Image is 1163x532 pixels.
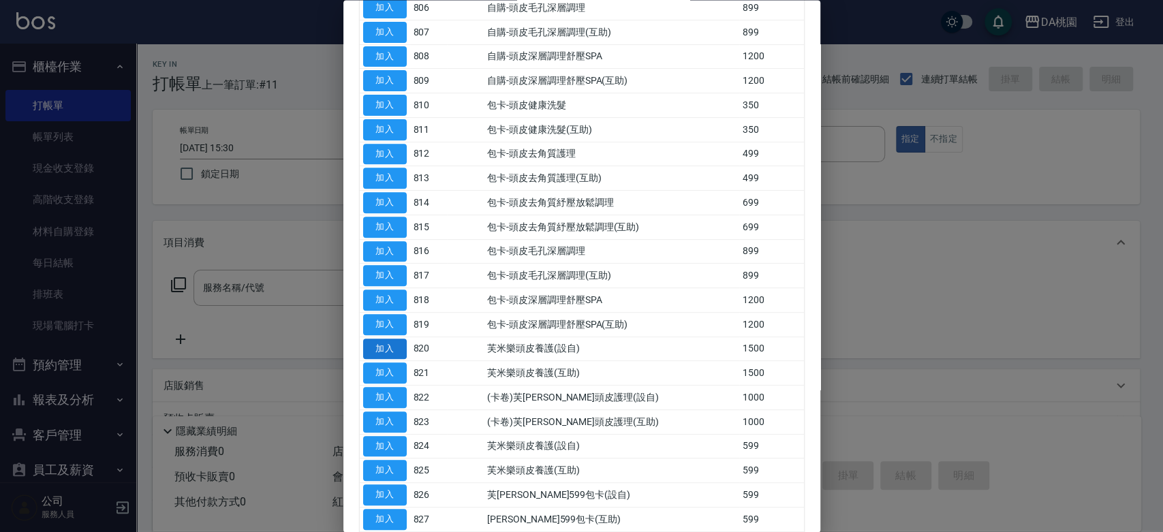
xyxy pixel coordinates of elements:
td: 899 [739,264,803,288]
td: 824 [410,435,447,459]
button: 加入 [363,460,407,482]
button: 加入 [363,193,407,214]
td: 包卡-頭皮深層調理舒壓SPA(互助) [484,313,739,337]
button: 加入 [363,485,407,506]
button: 加入 [363,144,407,165]
td: 819 [410,313,447,337]
button: 加入 [363,168,407,189]
td: 芙米樂頭皮養護(設自) [484,435,739,459]
td: 350 [739,118,803,142]
td: 599 [739,507,803,532]
button: 加入 [363,436,407,457]
td: 814 [410,191,447,215]
button: 加入 [363,241,407,262]
td: 599 [739,483,803,507]
td: 810 [410,93,447,118]
td: [PERSON_NAME]599包卡(互助) [484,507,739,532]
button: 加入 [363,388,407,409]
button: 加入 [363,71,407,92]
td: 825 [410,458,447,483]
td: 1500 [739,337,803,362]
button: 加入 [363,46,407,67]
td: 812 [410,142,447,167]
td: 599 [739,435,803,459]
td: 1000 [739,386,803,410]
button: 加入 [363,509,407,530]
td: 自購-頭皮深層調理舒壓SPA [484,45,739,69]
td: 自購-頭皮毛孔深層調理(互助) [484,20,739,45]
td: 827 [410,507,447,532]
button: 加入 [363,266,407,287]
td: 1000 [739,410,803,435]
td: 包卡-頭皮去角質護理(互助) [484,166,739,191]
td: 芙米樂頭皮養護(設自) [484,337,739,362]
td: 811 [410,118,447,142]
td: 包卡-頭皮深層調理舒壓SPA [484,288,739,313]
td: 芙米樂頭皮養護(互助) [484,361,739,386]
td: 自購-頭皮深層調理舒壓SPA(互助) [484,69,739,93]
td: 1500 [739,361,803,386]
td: 1200 [739,45,803,69]
td: 699 [739,215,803,240]
td: 826 [410,483,447,507]
td: 芙米樂頭皮養護(互助) [484,458,739,483]
td: 822 [410,386,447,410]
button: 加入 [363,314,407,335]
td: (卡卷)芙[PERSON_NAME]頭皮護理(設自) [484,386,739,410]
td: 816 [410,240,447,264]
button: 加入 [363,22,407,43]
td: 807 [410,20,447,45]
td: 899 [739,240,803,264]
td: 350 [739,93,803,118]
td: 1200 [739,288,803,313]
td: (卡卷)芙[PERSON_NAME]頭皮護理(互助) [484,410,739,435]
td: 包卡-頭皮健康洗髮 [484,93,739,118]
td: 817 [410,264,447,288]
td: 1200 [739,313,803,337]
td: 芙[PERSON_NAME]599包卡(設自) [484,483,739,507]
td: 包卡-頭皮健康洗髮(互助) [484,118,739,142]
td: 809 [410,69,447,93]
button: 加入 [363,339,407,360]
td: 815 [410,215,447,240]
button: 加入 [363,363,407,384]
td: 1200 [739,69,803,93]
td: 820 [410,337,447,362]
td: 包卡-頭皮毛孔深層調理(互助) [484,264,739,288]
button: 加入 [363,411,407,433]
td: 499 [739,142,803,167]
button: 加入 [363,119,407,140]
button: 加入 [363,217,407,238]
td: 499 [739,166,803,191]
td: 699 [739,191,803,215]
td: 包卡-頭皮去角質紓壓放鬆調理(互助) [484,215,739,240]
td: 823 [410,410,447,435]
td: 599 [739,458,803,483]
td: 899 [739,20,803,45]
button: 加入 [363,95,407,116]
td: 808 [410,45,447,69]
td: 813 [410,166,447,191]
td: 包卡-頭皮去角質護理 [484,142,739,167]
td: 818 [410,288,447,313]
td: 包卡-頭皮毛孔深層調理 [484,240,739,264]
td: 821 [410,361,447,386]
button: 加入 [363,290,407,311]
td: 包卡-頭皮去角質紓壓放鬆調理 [484,191,739,215]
